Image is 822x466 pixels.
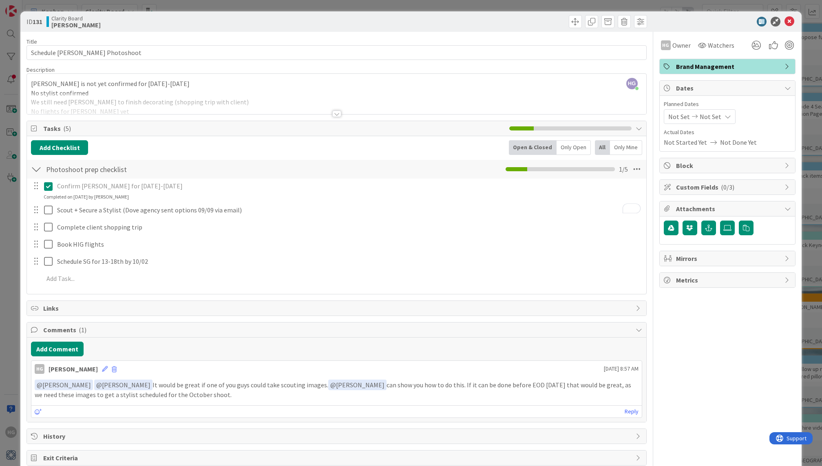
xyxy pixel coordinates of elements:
p: [PERSON_NAME] is not yet confirmed for [DATE]-[DATE] [31,79,642,88]
p: No stylist confirmed [31,88,642,98]
b: [PERSON_NAME] [51,22,101,28]
span: ( 0/3 ) [721,183,734,191]
span: Not Set [700,112,721,121]
span: Tasks [43,124,505,133]
span: ( 1 ) [79,326,86,334]
span: [PERSON_NAME] [96,381,150,389]
div: [PERSON_NAME] [49,364,98,374]
div: Completed on [DATE] by [PERSON_NAME] [44,193,129,201]
span: Owner [672,40,691,50]
span: Mirrors [676,254,780,263]
div: Open & Closed [509,140,557,155]
span: [PERSON_NAME] [330,381,384,389]
span: Support [17,1,37,11]
span: Not Done Yet [720,137,757,147]
span: History [43,431,631,441]
button: Add Comment [31,342,84,356]
p: Complete client shopping trip [57,223,641,232]
div: All [595,140,610,155]
span: Watchers [708,40,734,50]
a: Reply [625,406,639,417]
span: Not Set [668,112,690,121]
span: Actual Dates [664,128,791,137]
span: @ [37,381,42,389]
input: Add Checklist... [43,162,227,177]
span: @ [330,381,336,389]
p: It would be great if one of you guys could take scouting images. can show you how to do this. If ... [35,380,638,400]
div: To enrich screen reader interactions, please activate Accessibility in Grammarly extension settings [54,203,644,217]
span: Comments [43,325,631,335]
span: ( 5 ) [63,124,71,133]
span: Block [676,161,780,170]
span: Not Started Yet [664,137,707,147]
span: [DATE] 8:57 AM [604,364,639,373]
p: Book HIG flights [57,240,641,249]
div: HG [661,40,671,50]
span: Metrics [676,275,780,285]
b: 131 [33,18,42,26]
div: Only Mine [610,140,642,155]
span: 1 / 5 [619,164,628,174]
p: Scout + Secure a Stylist (Dove agency sent options 09/09 via email) [57,205,641,215]
span: @ [96,381,102,389]
label: Title [27,38,37,45]
input: type card name here... [27,45,646,60]
span: Planned Dates [664,100,791,108]
span: HG [626,78,638,89]
span: ID [27,17,42,27]
span: Dates [676,83,780,93]
span: Brand Management [676,62,780,71]
span: Exit Criteria [43,453,631,463]
span: Attachments [676,204,780,214]
span: Clarity Board [51,15,101,22]
span: Links [43,303,631,313]
div: HG [35,364,44,374]
div: Only Open [557,140,591,155]
span: Description [27,66,55,73]
p: Confirm [PERSON_NAME] for [DATE]-[DATE] [57,181,641,191]
span: Custom Fields [676,182,780,192]
p: Schedule SG for 13-18th by 10/02 [57,257,641,266]
button: Add Checklist [31,140,88,155]
span: [PERSON_NAME] [37,381,91,389]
